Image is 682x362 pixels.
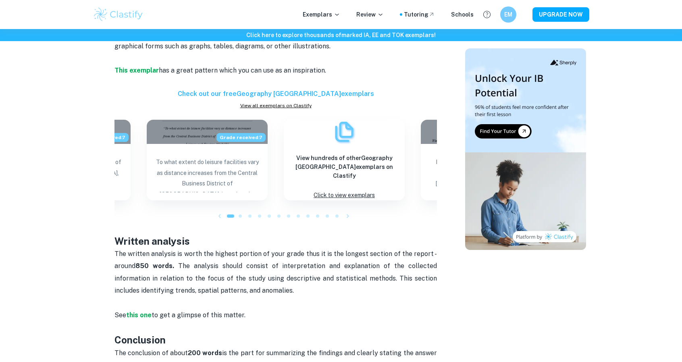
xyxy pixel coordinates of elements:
[284,120,405,200] a: ExemplarsView hundreds of otherGeography [GEOGRAPHIC_DATA]exemplars on ClastifyClick to view exem...
[153,157,261,192] p: To what extent do leisure facilities vary as distance increases from the Central Business Distric...
[114,89,437,99] h6: Check out our free Geography [GEOGRAPHIC_DATA] exemplars
[303,10,340,19] p: Exemplars
[114,349,188,357] span: The conclusion of about
[2,31,680,40] h6: Click here to explore thousands of marked IA, EE and TOK exemplars !
[188,349,222,357] strong: 200 words
[152,311,245,319] span: to get a glimpse of this matter.
[427,157,535,192] p: Fieldwork investigation of land use pattern in [GEOGRAPHIC_DATA], [GEOGRAPHIC_DATA]. What is the ...
[114,334,166,345] strong: Conclusion
[114,235,190,247] strong: Written analysis
[404,10,435,19] a: Tutoring
[114,102,437,109] a: View all exemplars on Clastify
[114,67,159,74] a: This exemplar
[465,48,586,250] img: Thumbnail
[135,262,174,270] strong: 850 words.
[421,120,542,200] a: Blog exemplar: Fieldwork investigation of land use pattFieldwork investigation of land use patter...
[480,8,494,21] button: Help and Feedback
[126,311,152,319] a: this one
[356,10,384,19] p: Review
[500,6,516,23] button: EM
[332,120,356,144] img: Exemplars
[114,18,439,50] span: You must ensure that the quantity and quality of your findings are appropriate to answer the rese...
[114,262,178,270] span: around
[147,120,268,200] a: Blog exemplar: To what extent do leisure facilities varGrade received:7To what extent do leisure ...
[216,133,266,142] span: Grade received: 7
[114,262,439,294] span: The analysis should consist of interpretation and explanation of the collected information in rel...
[114,311,126,319] span: See
[93,6,144,23] img: Clastify logo
[114,250,437,258] span: The written analysis is worth the highest portion of your grade thus it is the longest section of...
[159,67,326,74] span: has a great pattern which you can use as an inspiration.
[504,10,513,19] h6: EM
[290,154,398,180] h6: View hundreds of other Geography [GEOGRAPHIC_DATA] exemplars on Clastify
[451,10,474,19] a: Schools
[532,7,589,22] button: UPGRADE NOW
[314,190,375,201] p: Click to view exemplars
